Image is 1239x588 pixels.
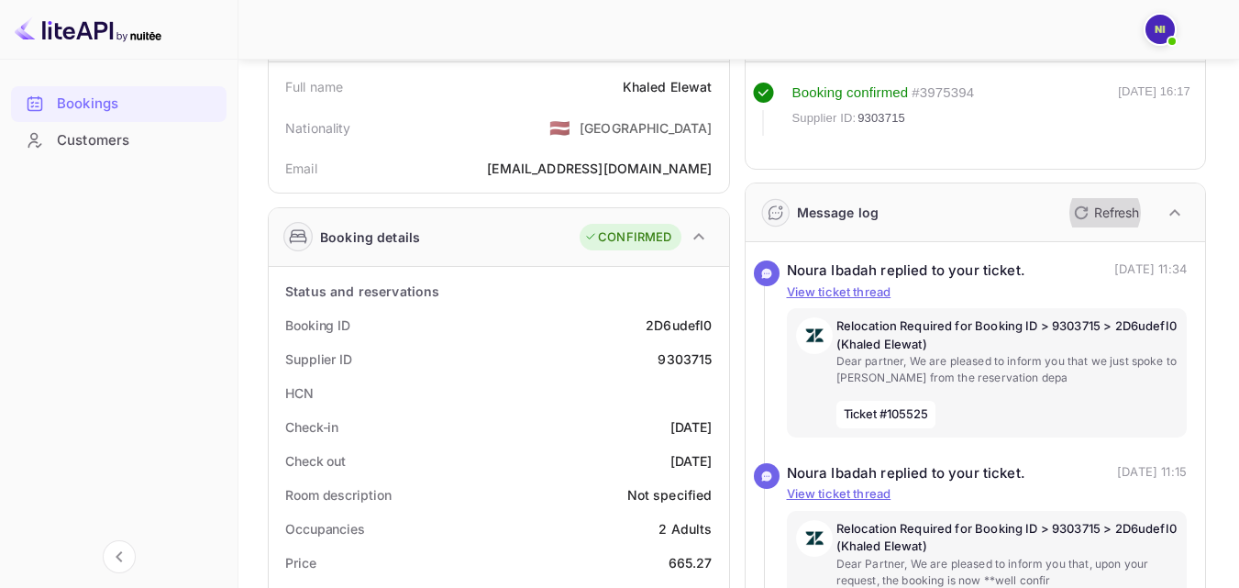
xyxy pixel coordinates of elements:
[646,316,712,335] div: 2D6udefI0
[669,553,713,572] div: 665.27
[1145,15,1175,44] img: N Ibadah
[11,123,227,159] div: Customers
[285,451,346,471] div: Check out
[285,282,439,301] div: Status and reservations
[1114,261,1187,282] p: [DATE] 11:34
[549,111,570,144] span: United States
[797,203,879,222] div: Message log
[787,485,1188,504] p: View ticket thread
[15,15,161,44] img: LiteAPI logo
[670,417,713,437] div: [DATE]
[836,520,1178,556] p: Relocation Required for Booking ID > 9303715 > 2D6udefI0 (Khaled Elewat)
[285,553,316,572] div: Price
[792,83,909,104] div: Booking confirmed
[57,130,217,151] div: Customers
[285,118,351,138] div: Nationality
[285,417,338,437] div: Check-in
[623,77,713,96] div: Khaled Elewat
[103,540,136,573] button: Collapse navigation
[57,94,217,115] div: Bookings
[627,485,713,505] div: Not specified
[658,519,712,538] div: 2 Adults
[11,123,227,157] a: Customers
[320,227,420,247] div: Booking details
[796,317,833,354] img: AwvSTEc2VUhQAAAAAElFTkSuQmCC
[11,86,227,120] a: Bookings
[285,485,391,505] div: Room description
[670,451,713,471] div: [DATE]
[285,383,314,403] div: HCN
[487,159,712,178] div: [EMAIL_ADDRESS][DOMAIN_NAME]
[1117,463,1187,484] p: [DATE] 11:15
[857,109,905,128] span: 9303715
[787,261,1025,282] div: Noura Ibadah replied to your ticket.
[1094,203,1139,222] p: Refresh
[1063,198,1146,227] button: Refresh
[836,401,936,428] span: Ticket #105525
[584,228,671,247] div: CONFIRMED
[836,353,1178,386] p: Dear partner, We are pleased to inform you that we just spoke to [PERSON_NAME] from the reservati...
[796,520,833,557] img: AwvSTEc2VUhQAAAAAElFTkSuQmCC
[1118,83,1190,136] div: [DATE] 16:17
[912,83,974,104] div: # 3975394
[11,86,227,122] div: Bookings
[836,317,1178,353] p: Relocation Required for Booking ID > 9303715 > 2D6udefI0 (Khaled Elewat)
[285,519,365,538] div: Occupancies
[285,159,317,178] div: Email
[580,118,713,138] div: [GEOGRAPHIC_DATA]
[792,109,857,128] span: Supplier ID:
[787,463,1025,484] div: Noura Ibadah replied to your ticket.
[285,77,343,96] div: Full name
[658,349,712,369] div: 9303715
[285,349,352,369] div: Supplier ID
[787,283,1188,302] p: View ticket thread
[285,316,350,335] div: Booking ID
